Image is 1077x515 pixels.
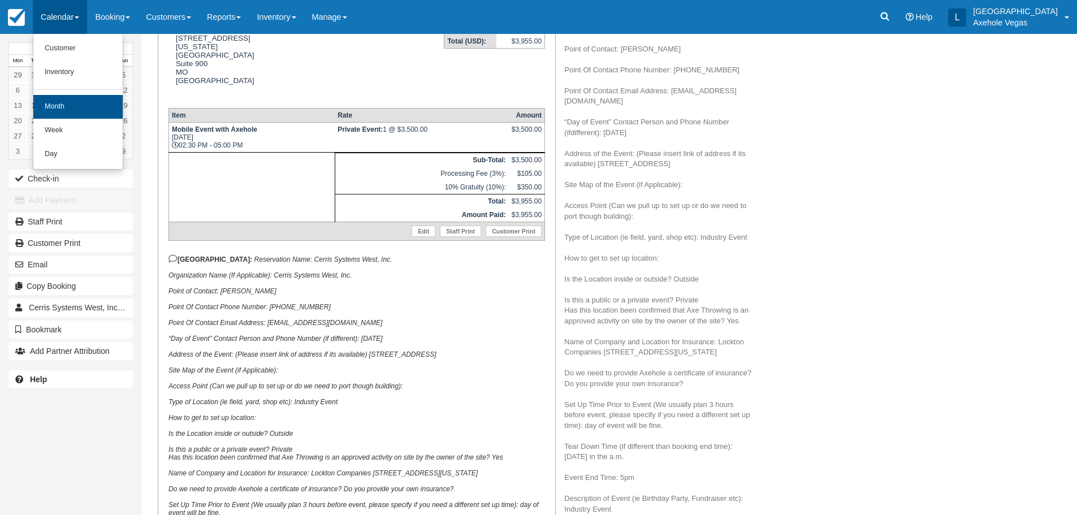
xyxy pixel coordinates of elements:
a: 26 [115,113,132,128]
strong: [GEOGRAPHIC_DATA]: [168,256,252,263]
a: 30 [27,67,44,83]
ul: Calendar [33,34,123,170]
a: 29 [9,67,27,83]
span: Cerris Systems West, Inc. POC [PERSON_NAME] [29,303,206,312]
button: Check-in [8,170,133,188]
th: Amount Paid: [335,208,509,222]
span: Help [916,12,933,21]
td: $105.00 [509,167,545,180]
a: Customer Print [486,226,542,237]
a: 12 [115,83,132,98]
td: $3,955.00 [509,208,545,222]
a: Customer [33,37,123,60]
strong: Private Event [338,125,383,133]
td: 1 @ $3,500.00 [335,123,509,153]
a: Week [33,119,123,142]
div: L [948,8,966,27]
a: Staff Print [440,226,481,237]
th: Amount [509,109,545,123]
th: Sub-Total: [335,153,509,167]
a: 21 [27,113,44,128]
a: Day [33,142,123,166]
button: Bookmark [8,321,133,339]
img: checkfront-main-nav-mini-logo.png [8,9,25,26]
th: Total: [335,194,509,209]
th: Sun [115,55,132,67]
button: Email [8,256,133,274]
a: Inventory [33,60,123,84]
b: Help [30,375,47,384]
button: Copy Booking [8,277,133,295]
a: 3 [9,144,27,159]
a: 2 [115,128,132,144]
th: Tue [27,55,44,67]
th: Item [168,109,335,123]
a: 14 [27,98,44,113]
a: 9 [115,144,132,159]
a: Staff Print [8,213,133,231]
td: $3,955.00 [509,194,545,209]
a: 19 [115,98,132,113]
a: Help [8,370,133,388]
th: Rate [335,109,509,123]
a: 5 [115,67,132,83]
a: 4 [27,144,44,159]
a: 13 [9,98,27,113]
a: Edit [412,226,435,237]
p: Axehole Vegas [973,17,1058,28]
a: Month [33,95,123,119]
td: 10% Gratuity (10%): [335,180,509,194]
a: 6 [9,83,27,98]
a: 20 [9,113,27,128]
button: Add Partner Attribution [8,342,133,360]
td: [DATE] 02:30 PM - 05:00 PM [168,123,335,153]
td: $350.00 [509,180,545,194]
a: Customer Print [8,234,133,252]
a: 27 [9,128,27,144]
td: $3,500.00 [509,153,545,167]
button: Add Payment [8,191,133,209]
i: Help [906,13,914,21]
th: Total (USD): [444,34,496,49]
div: $3,500.00 [512,125,542,142]
td: $3,955.00 [496,34,545,49]
a: 7 [27,83,44,98]
th: Mon [9,55,27,67]
td: Processing Fee (3%): [335,167,509,180]
a: Cerris Systems West, Inc. POC [PERSON_NAME] [8,298,133,317]
strong: Mobile Event with Axehole [172,125,257,133]
p: [GEOGRAPHIC_DATA] [973,6,1058,17]
a: 28 [27,128,44,144]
